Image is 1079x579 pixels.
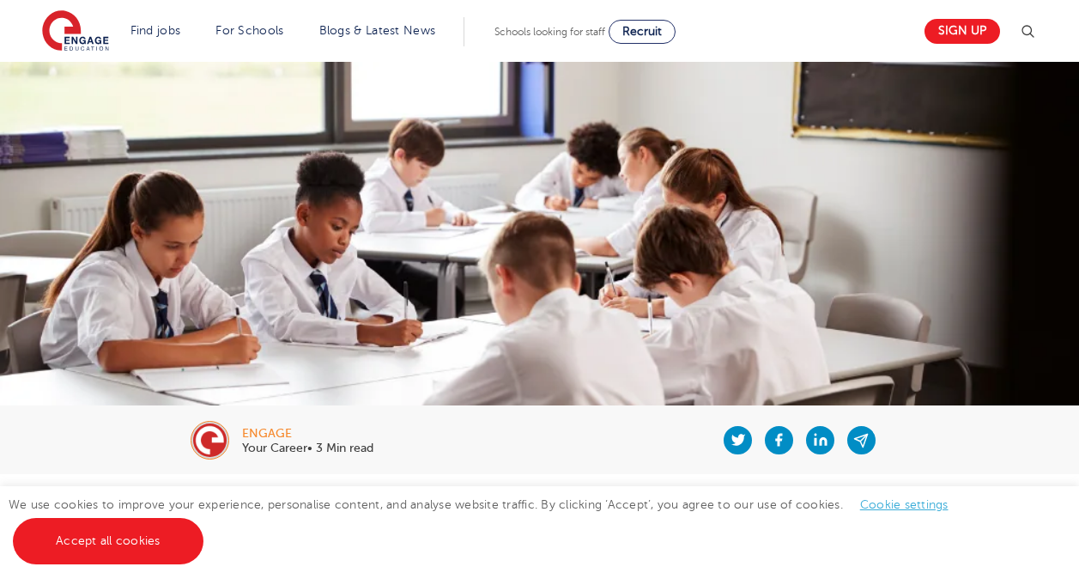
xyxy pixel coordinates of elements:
img: Engage Education [42,10,109,53]
span: Recruit [622,25,662,38]
a: Blogs & Latest News [319,24,436,37]
a: Cookie settings [860,498,949,511]
div: engage [242,428,373,440]
span: Schools looking for staff [494,26,605,38]
a: Sign up [924,19,1000,44]
a: Accept all cookies [13,518,203,564]
p: Your Career• 3 Min read [242,442,373,454]
a: Recruit [609,20,676,44]
a: Find jobs [130,24,181,37]
span: We use cookies to improve your experience, personalise content, and analyse website traffic. By c... [9,498,966,547]
a: For Schools [215,24,283,37]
